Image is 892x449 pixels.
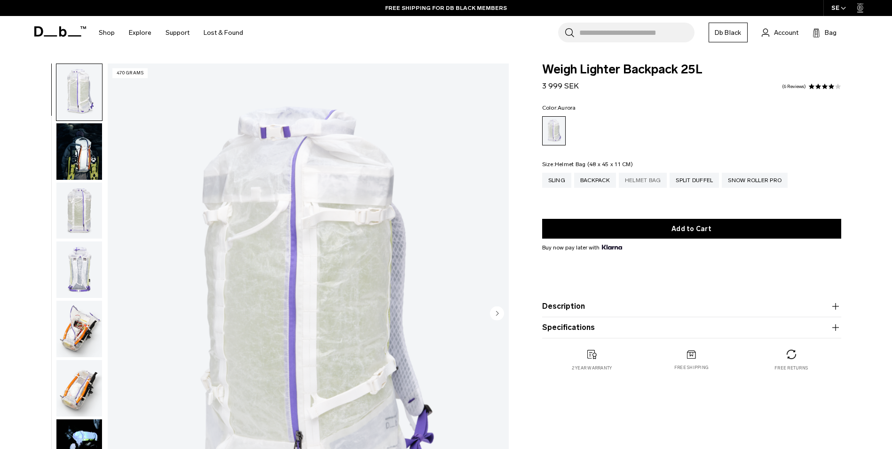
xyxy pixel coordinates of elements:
[542,322,841,333] button: Specifications
[56,182,103,240] button: Weigh_Lighter_Backpack_25L_2.png
[204,16,243,49] a: Lost & Found
[542,81,579,90] span: 3 999 SEK
[774,365,808,371] p: Free returns
[542,173,571,188] a: Sling
[385,4,507,12] a: FREE SHIPPING FOR DB BLACK MEMBERS
[722,173,788,188] a: Snow Roller Pro
[56,123,102,180] img: Weigh_Lighter_Backpack_25L_Lifestyle_new.png
[813,27,837,38] button: Bag
[56,360,102,417] img: Weigh_Lighter_Backpack_25L_5.png
[542,243,622,252] span: Buy now pay later with
[56,300,103,358] button: Weigh_Lighter_Backpack_25L_4.png
[542,219,841,239] button: Add to Cart
[56,183,102,239] img: Weigh_Lighter_Backpack_25L_2.png
[542,105,576,111] legend: Color:
[56,301,102,357] img: Weigh_Lighter_Backpack_25L_4.png
[56,241,103,298] button: Weigh_Lighter_Backpack_25L_3.png
[56,123,103,180] button: Weigh_Lighter_Backpack_25L_Lifestyle_new.png
[555,161,633,168] span: Helmet Bag (48 x 45 x 11 CM)
[774,28,798,38] span: Account
[762,27,798,38] a: Account
[166,16,189,49] a: Support
[542,161,633,167] legend: Size:
[670,173,719,188] a: Split Duffel
[542,64,841,76] span: Weigh Lighter Backpack 25L
[619,173,667,188] a: Helmet Bag
[825,28,837,38] span: Bag
[99,16,115,49] a: Shop
[129,16,151,49] a: Explore
[674,364,709,371] p: Free shipping
[56,360,103,417] button: Weigh_Lighter_Backpack_25L_5.png
[558,104,576,111] span: Aurora
[490,306,504,322] button: Next slide
[112,68,148,78] p: 470 grams
[542,301,841,312] button: Description
[709,23,748,42] a: Db Black
[92,16,250,49] nav: Main Navigation
[782,84,806,89] a: 6 reviews
[602,245,622,249] img: {"height" => 20, "alt" => "Klarna"}
[56,64,103,121] button: Weigh_Lighter_Backpack_25L_1.png
[542,116,566,145] a: Aurora
[56,241,102,298] img: Weigh_Lighter_Backpack_25L_3.png
[56,64,102,120] img: Weigh_Lighter_Backpack_25L_1.png
[572,365,612,371] p: 2 year warranty
[574,173,616,188] a: Backpack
